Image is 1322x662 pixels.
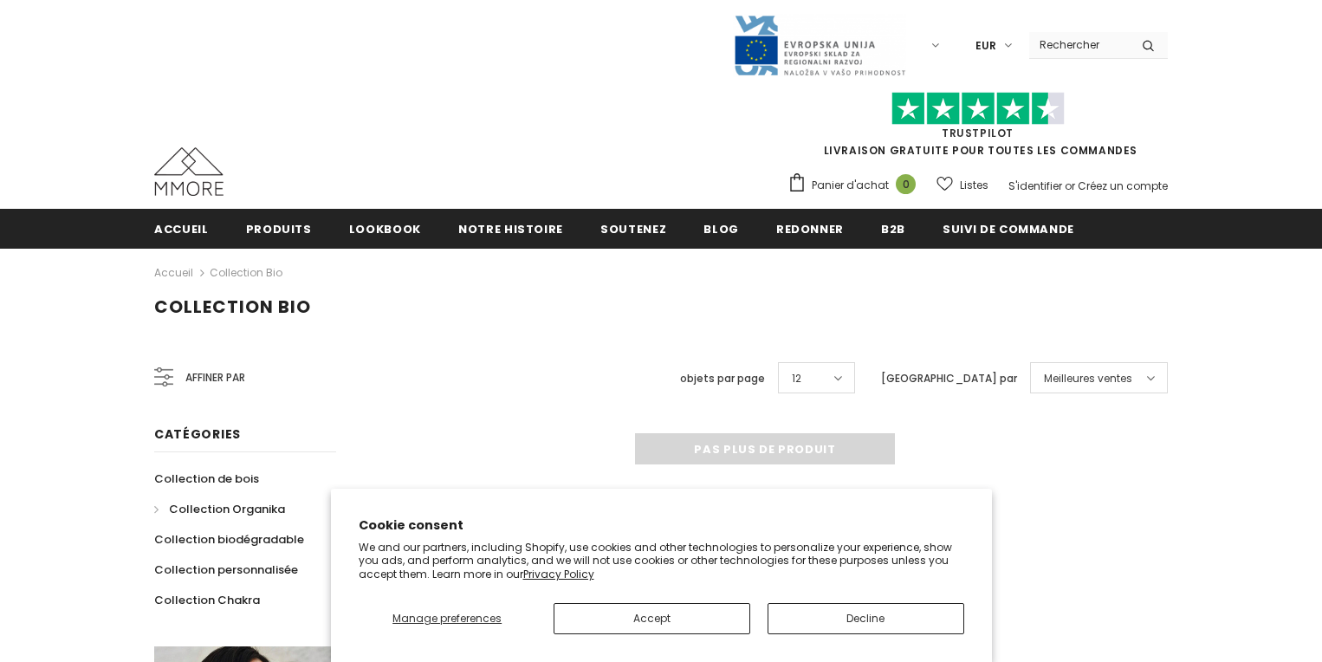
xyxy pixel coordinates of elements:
span: Lookbook [349,221,421,237]
span: Panier d'achat [812,177,889,194]
span: or [1065,178,1075,193]
button: Manage preferences [359,603,536,634]
a: Accueil [154,209,209,248]
span: Collection de bois [154,471,259,487]
span: EUR [975,37,996,55]
a: Redonner [776,209,844,248]
a: Privacy Policy [523,567,594,581]
button: Accept [554,603,750,634]
label: [GEOGRAPHIC_DATA] par [881,370,1017,387]
a: Notre histoire [458,209,563,248]
a: Javni Razpis [733,37,906,52]
a: soutenez [600,209,666,248]
span: Produits [246,221,312,237]
label: objets par page [680,370,765,387]
a: Collection de bois [154,464,259,494]
a: Panier d'achat 0 [787,172,924,198]
img: Javni Razpis [733,14,906,77]
a: S'identifier [1008,178,1062,193]
h2: Cookie consent [359,516,964,535]
img: Faites confiance aux étoiles pilotes [891,92,1065,126]
span: Suivi de commande [943,221,1074,237]
span: 0 [896,174,916,194]
a: Blog [703,209,739,248]
span: Redonner [776,221,844,237]
span: Manage preferences [392,611,502,626]
p: We and our partners, including Shopify, use cookies and other technologies to personalize your ex... [359,541,964,581]
span: Blog [703,221,739,237]
input: Search Site [1029,32,1129,57]
span: B2B [881,221,905,237]
a: TrustPilot [942,126,1014,140]
a: Créez un compte [1078,178,1168,193]
span: 12 [792,370,801,387]
span: Listes [960,177,988,194]
span: Meilleures ventes [1044,370,1132,387]
a: B2B [881,209,905,248]
span: Collection personnalisée [154,561,298,578]
a: Collection Organika [154,494,285,524]
span: Collection Bio [154,295,311,319]
span: soutenez [600,221,666,237]
a: Suivi de commande [943,209,1074,248]
span: Collection biodégradable [154,531,304,548]
a: Collection Chakra [154,585,260,615]
span: Accueil [154,221,209,237]
span: Collection Chakra [154,592,260,608]
span: Collection Organika [169,501,285,517]
a: Collection biodégradable [154,524,304,555]
a: Lookbook [349,209,421,248]
a: Listes [936,170,988,200]
span: LIVRAISON GRATUITE POUR TOUTES LES COMMANDES [787,100,1168,158]
a: Collection personnalisée [154,555,298,585]
a: Accueil [154,263,193,283]
span: Affiner par [185,368,245,387]
img: Cas MMORE [154,147,224,196]
a: Collection Bio [210,265,282,280]
span: Catégories [154,425,241,443]
span: Notre histoire [458,221,563,237]
a: Produits [246,209,312,248]
button: Decline [768,603,964,634]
